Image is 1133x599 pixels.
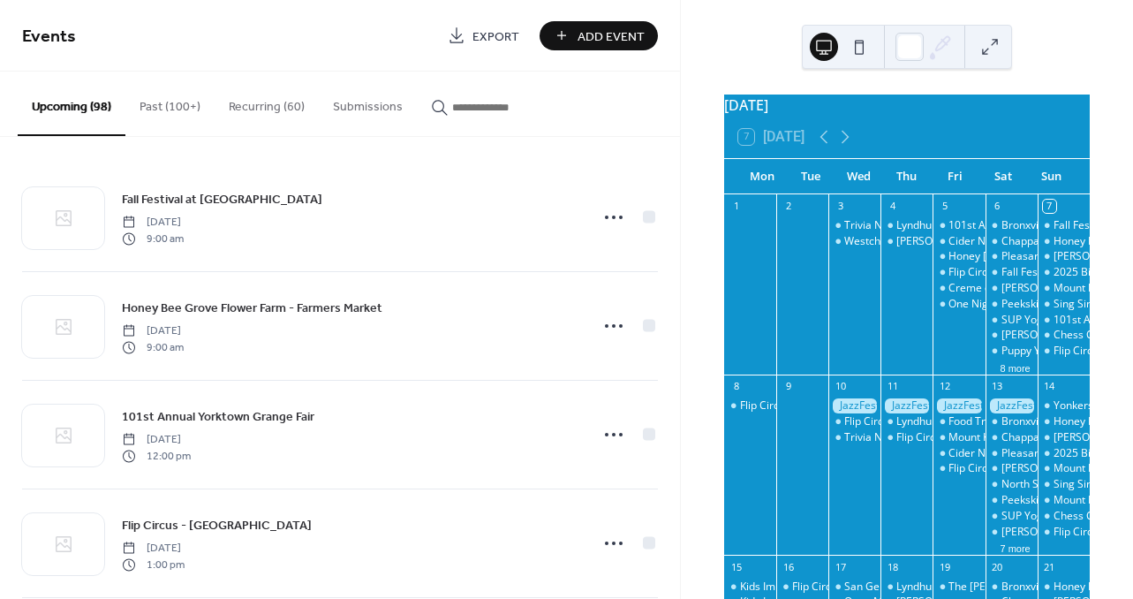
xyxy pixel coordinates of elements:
[122,541,185,557] span: [DATE]
[933,297,985,312] div: One Night of Queen performed by Gary Mullen & the Works
[933,218,985,233] div: 101st Annual Yorktown Grange Fair
[122,189,322,209] a: Fall Festival at [GEOGRAPHIC_DATA]
[122,406,314,427] a: 101st Annual Yorktown Grange Fair
[1038,265,1090,280] div: 2025 Bicycle Sundays
[22,19,76,54] span: Events
[993,540,1038,555] button: 7 more
[986,265,1038,280] div: Fall Festival at Harvest Moon Orchard
[886,380,899,393] div: 11
[724,580,776,595] div: Kids Improv & Sketch Classes at Unthinkable Comedy: Funables, Improv classes for grades 1-2
[986,234,1038,249] div: Chappaqua Farmers Market
[1038,446,1090,461] div: 2025 Bicycle Sundays
[948,218,1122,233] div: 101st Annual Yorktown Grange Fair
[1038,461,1090,476] div: Mount Kisco Farmers Market
[1043,200,1056,213] div: 7
[740,398,906,413] div: Flip Circus - [GEOGRAPHIC_DATA]
[1038,414,1090,429] div: Honey Bee Grove Flower Farm - Farmers Market
[1001,580,1132,595] div: Bronxville Farmers Market
[782,560,795,573] div: 16
[724,95,1090,116] div: [DATE]
[472,27,519,46] span: Export
[1043,380,1056,393] div: 14
[880,398,933,413] div: JazzFest White Plains: Sept. 10 - 14
[933,414,985,429] div: Food Truck Friday
[828,218,880,233] div: Trivia Night at Sing Sing Kill Brewery
[1038,297,1090,312] div: Sing Sing Kill Brewery Run Club
[948,430,1084,445] div: Mount Kisco Septemberfest
[933,398,985,413] div: JazzFest White Plains: Sept. 10 - 14
[880,580,933,595] div: Lyndhurst Landscape Volunteering
[933,580,985,595] div: The Marshall Tucker Band
[834,560,847,573] div: 17
[1043,560,1056,573] div: 21
[1038,344,1090,359] div: Flip Circus - Yorktown
[834,200,847,213] div: 3
[1001,493,1126,508] div: Peekskill Farmers Market
[122,517,312,535] span: Flip Circus - [GEOGRAPHIC_DATA]
[938,380,951,393] div: 12
[828,234,880,249] div: Westchester Soccer Club Home Game - Richmond Kickers at Westchester SC
[883,159,932,194] div: Thu
[776,580,828,595] div: Flip Circus - Yorktown
[933,265,985,280] div: Flip Circus - Yorktown
[880,218,933,233] div: Lyndhurst Landscape Volunteering
[844,218,1022,233] div: Trivia Night at Sing Sing Kill Brewery
[729,200,743,213] div: 1
[933,461,985,476] div: Flip Circus - Yorktown
[1038,328,1090,343] div: Chess Club at Sing Sing Kill Brewery
[933,249,985,264] div: Honey Bee Grove Flower Farm - Sunset U-Pick Flowers
[828,398,880,413] div: JazzFest White Plains: Sept. 10 - 14
[896,580,1066,595] div: Lyndhurst Landscape Volunteering
[986,398,1038,413] div: JazzFest White Plains: Sept. 10 - 14
[1038,218,1090,233] div: Fall Festival at Harvest Moon Orchard
[938,560,951,573] div: 19
[540,21,658,50] button: Add Event
[986,313,1038,328] div: SUP Yoga & Paddleboarding Lessons
[986,344,1038,359] div: Puppy Yoga
[828,580,880,595] div: San Gennaro Feast Yorktown
[986,509,1038,524] div: SUP Yoga & Paddleboarding Lessons
[993,360,1038,375] button: 8 more
[933,281,985,296] div: Creme de la Creme Pole Dancing Show
[986,328,1038,343] div: TASH Farmer's Market at Patriot's Park
[844,414,1010,429] div: Flip Circus - [GEOGRAPHIC_DATA]
[931,159,979,194] div: Fri
[1001,297,1126,312] div: Peekskill Farmers Market
[948,265,1114,280] div: Flip Circus - [GEOGRAPHIC_DATA]
[986,218,1038,233] div: Bronxville Farmers Market
[844,580,1047,595] div: San Gennaro Feast [GEOGRAPHIC_DATA]
[434,21,533,50] a: Export
[122,299,382,318] span: Honey Bee Grove Flower Farm - Farmers Market
[986,430,1038,445] div: Chappaqua Farmers Market
[896,218,1066,233] div: Lyndhurst Landscape Volunteering
[986,525,1038,540] div: TASH Farmer's Market at Patriot's Park
[938,200,951,213] div: 5
[1027,159,1076,194] div: Sun
[122,215,184,231] span: [DATE]
[122,298,382,318] a: Honey Bee Grove Flower Farm - Farmers Market
[1038,281,1090,296] div: Mount Kisco Farmers Market
[933,430,985,445] div: Mount Kisco Septemberfest
[18,72,125,136] button: Upcoming (98)
[122,515,312,535] a: Flip Circus - [GEOGRAPHIC_DATA]
[782,380,795,393] div: 9
[122,323,184,339] span: [DATE]
[122,231,184,246] span: 9:00 am
[786,159,835,194] div: Tue
[122,557,185,572] span: 1:00 pm
[986,414,1038,429] div: Bronxville Farmers Market
[1038,249,1090,264] div: Irvington Farmer's Market
[880,430,933,445] div: Flip Circus - Yorktown
[880,234,933,249] div: Michael Blaustein Comedy Night at Tarrytown Music Hall
[122,408,314,427] span: 101st Annual Yorktown Grange Fair
[844,430,1022,445] div: Trivia Night at Sing Sing Kill Brewery
[986,446,1038,461] div: Pleasantville Farmers Market
[782,200,795,213] div: 2
[122,339,184,355] span: 9:00 am
[986,580,1038,595] div: Bronxville Farmers Market
[886,560,899,573] div: 18
[986,249,1038,264] div: Pleasantville Farmers Market
[215,72,319,134] button: Recurring (60)
[986,461,1038,476] div: John Jay Homestead Farm Market In Katonah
